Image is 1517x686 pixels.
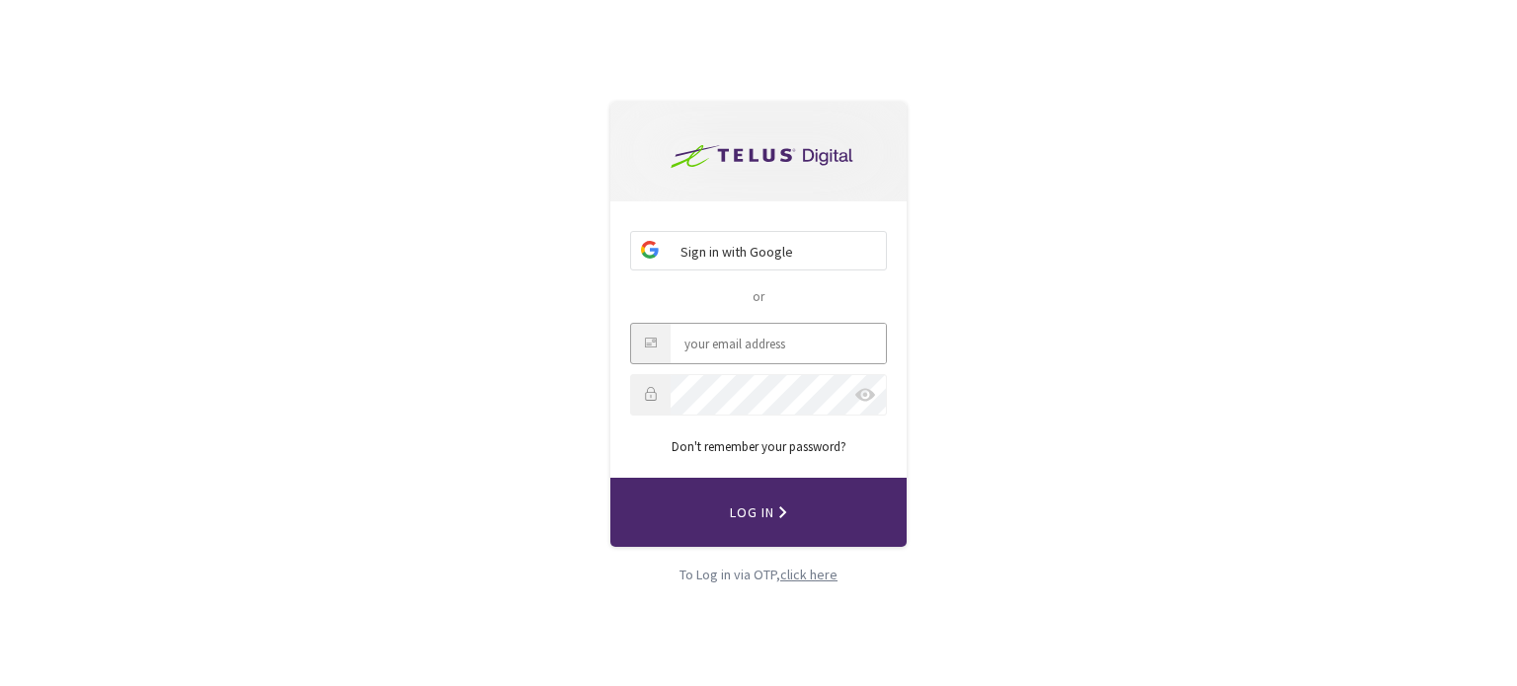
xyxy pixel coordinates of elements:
[753,288,764,305] span: or
[855,388,875,402] label: Show password
[730,492,787,533] span: Log In
[671,375,886,415] input: Password
[780,565,838,584] div: click here
[672,438,846,455] a: Don't remember your password?
[631,232,886,271] div: Sign in with Google
[671,324,886,363] input: Email
[610,478,907,547] button: Log In
[610,565,907,584] div: To Log in via OTP,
